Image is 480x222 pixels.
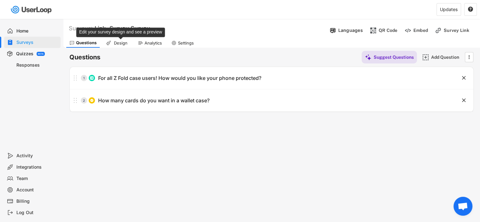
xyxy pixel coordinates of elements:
div: Team [16,176,58,182]
img: Language%20Icon.svg [329,27,336,34]
div: QR Code [379,27,398,33]
img: EmbedMinor.svg [405,27,411,34]
div: Questions [76,40,97,45]
img: AddMajor.svg [422,54,429,61]
div: 2 [81,99,87,102]
div: Integrations [16,164,58,170]
button:  [466,52,472,62]
div: Settings [178,40,194,46]
div: Analytics [145,40,162,46]
div: Design [113,40,128,46]
div: Languages [338,27,363,33]
div: For all Z Fold case users! How would you like your phone protected? [98,75,261,81]
text:  [462,97,466,104]
div: Billing [16,198,58,204]
text:  [468,6,473,12]
div: BETA [38,53,44,55]
div: Suggest Questions [374,54,414,60]
div: Log Out [16,210,58,216]
img: CircleTickMinorWhite.svg [90,99,94,102]
img: ListMajor.svg [90,76,94,80]
text:  [462,75,466,81]
img: LinkMinor.svg [435,27,441,34]
button:  [468,7,473,12]
button:  [461,75,467,81]
div: Account [16,187,58,193]
div: Surveys [16,39,58,45]
div: How many cards do you want in a wallet case? [98,97,210,104]
div: Survey Link [444,27,475,33]
div: Activity [16,153,58,159]
font: Link Survey Survey [95,25,150,32]
button:  [461,97,467,104]
div: Surveys [69,25,93,32]
div: Quizzes [16,51,33,57]
h6: Questions [69,53,100,62]
div: Open chat [453,197,472,216]
img: MagicMajor%20%28Purple%29.svg [365,54,371,61]
img: ShopcodesMajor.svg [370,27,376,34]
img: userloop-logo-01.svg [9,3,54,16]
div: Add Question [431,54,463,60]
div: 1 [81,76,87,80]
div: Home [16,28,58,34]
div: Updates [440,7,458,12]
div: Responses [16,62,58,68]
text:  [469,54,470,60]
div: Embed [413,27,428,33]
